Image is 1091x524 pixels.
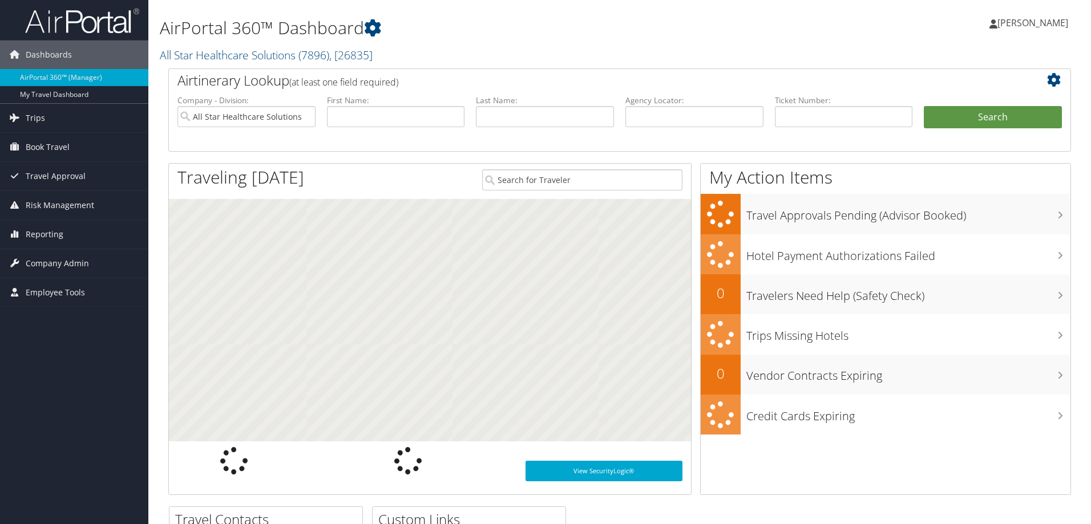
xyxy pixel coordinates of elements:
[160,47,373,63] a: All Star Healthcare Solutions
[701,283,741,303] h2: 0
[746,202,1070,224] h3: Travel Approvals Pending (Advisor Booked)
[177,71,987,90] h2: Airtinerary Lookup
[476,95,614,106] label: Last Name:
[482,169,682,190] input: Search for Traveler
[160,16,773,40] h1: AirPortal 360™ Dashboard
[701,355,1070,395] a: 0Vendor Contracts Expiring
[26,220,63,249] span: Reporting
[701,364,741,383] h2: 0
[746,403,1070,424] h3: Credit Cards Expiring
[177,165,304,189] h1: Traveling [DATE]
[701,234,1070,275] a: Hotel Payment Authorizations Failed
[746,322,1070,344] h3: Trips Missing Hotels
[775,95,913,106] label: Ticket Number:
[298,47,329,63] span: ( 7896 )
[701,314,1070,355] a: Trips Missing Hotels
[701,395,1070,435] a: Credit Cards Expiring
[26,191,94,220] span: Risk Management
[26,162,86,190] span: Travel Approval
[997,17,1068,29] span: [PERSON_NAME]
[701,194,1070,234] a: Travel Approvals Pending (Advisor Booked)
[625,95,763,106] label: Agency Locator:
[327,95,465,106] label: First Name:
[26,133,70,161] span: Book Travel
[177,95,316,106] label: Company - Division:
[746,362,1070,384] h3: Vendor Contracts Expiring
[701,274,1070,314] a: 0Travelers Need Help (Safety Check)
[746,282,1070,304] h3: Travelers Need Help (Safety Check)
[26,278,85,307] span: Employee Tools
[289,76,398,88] span: (at least one field required)
[701,165,1070,189] h1: My Action Items
[329,47,373,63] span: , [ 26835 ]
[26,40,72,69] span: Dashboards
[924,106,1062,129] button: Search
[26,104,45,132] span: Trips
[746,242,1070,264] h3: Hotel Payment Authorizations Failed
[26,249,89,278] span: Company Admin
[526,461,682,481] a: View SecurityLogic®
[25,7,139,34] img: airportal-logo.png
[989,6,1080,40] a: [PERSON_NAME]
